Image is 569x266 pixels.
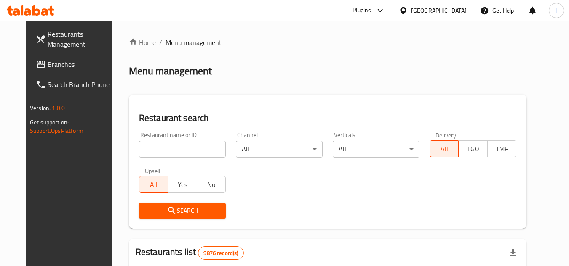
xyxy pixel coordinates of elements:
span: l [556,6,557,15]
span: Branches [48,59,114,69]
span: TGO [462,143,484,155]
button: Yes [168,176,197,193]
span: 9876 record(s) [198,249,243,257]
div: All [236,141,323,158]
span: Search [146,205,219,216]
span: TMP [491,143,513,155]
div: All [333,141,419,158]
span: Restaurants Management [48,29,114,49]
li: / [159,37,162,47]
button: All [139,176,168,193]
label: Upsell [145,168,160,174]
span: Search Branch Phone [48,79,114,90]
span: No [200,179,222,191]
div: Plugins [353,5,371,16]
a: Home [129,37,156,47]
button: All [430,140,459,157]
span: Yes [171,179,193,191]
a: Branches [29,54,121,74]
button: TGO [458,140,487,157]
a: Search Branch Phone [29,74,121,95]
h2: Menu management [129,64,212,78]
button: No [197,176,226,193]
div: [GEOGRAPHIC_DATA] [411,6,467,15]
input: Search for restaurant name or ID.. [139,141,226,158]
a: Restaurants Management [29,24,121,54]
span: Version: [30,103,51,113]
h2: Restaurants list [136,246,244,260]
button: Search [139,203,226,219]
span: Get support on: [30,117,69,128]
span: All [143,179,165,191]
span: 1.0.0 [52,103,65,113]
nav: breadcrumb [129,37,526,47]
a: Support.OpsPlatform [30,125,83,136]
div: Export file [503,243,523,263]
button: TMP [487,140,516,157]
div: Total records count [198,246,243,260]
label: Delivery [435,132,457,138]
span: Menu management [166,37,222,47]
h2: Restaurant search [139,112,516,124]
span: All [433,143,455,155]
